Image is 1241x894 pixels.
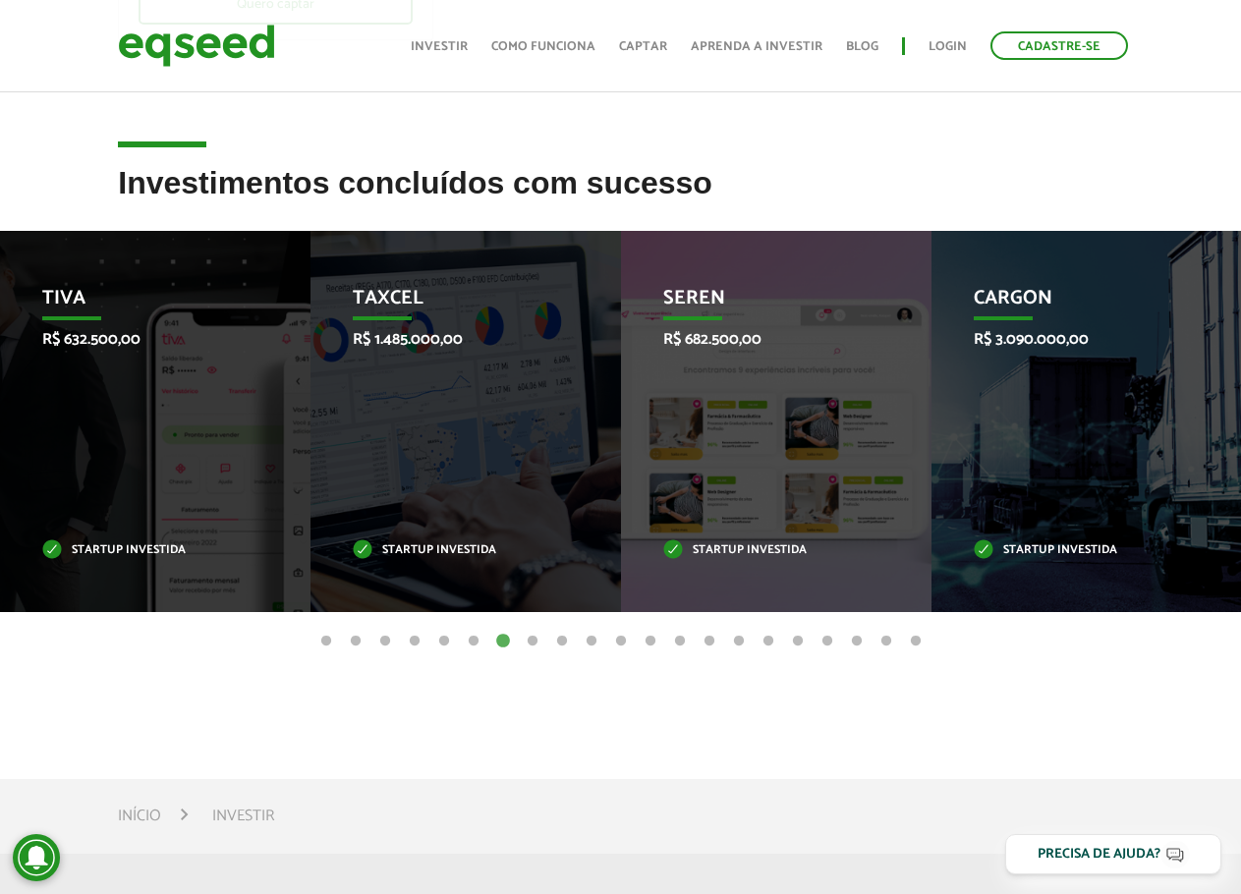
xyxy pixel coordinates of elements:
[434,632,454,651] button: 5 of 21
[759,632,778,651] button: 16 of 21
[670,632,690,651] button: 13 of 21
[353,545,549,556] p: Startup investida
[847,632,867,651] button: 19 of 21
[619,40,667,53] a: Captar
[118,809,161,824] a: Início
[118,166,1123,230] h2: Investimentos concluídos com sucesso
[663,287,860,320] p: Seren
[990,31,1128,60] a: Cadastre-se
[42,545,239,556] p: Startup investida
[788,632,808,651] button: 17 of 21
[405,632,424,651] button: 4 of 21
[974,287,1170,320] p: CargOn
[316,632,336,651] button: 1 of 21
[641,632,660,651] button: 12 of 21
[491,40,595,53] a: Como funciona
[876,632,896,651] button: 20 of 21
[346,632,366,651] button: 2 of 21
[818,632,837,651] button: 18 of 21
[212,803,274,829] li: Investir
[974,545,1170,556] p: Startup investida
[552,632,572,651] button: 9 of 21
[691,40,822,53] a: Aprenda a investir
[611,632,631,651] button: 11 of 21
[118,20,275,72] img: EqSeed
[846,40,878,53] a: Blog
[729,632,749,651] button: 15 of 21
[493,632,513,651] button: 7 of 21
[974,330,1170,349] p: R$ 3.090.000,00
[663,545,860,556] p: Startup investida
[663,330,860,349] p: R$ 682.500,00
[523,632,542,651] button: 8 of 21
[700,632,719,651] button: 14 of 21
[353,330,549,349] p: R$ 1.485.000,00
[42,330,239,349] p: R$ 632.500,00
[353,287,549,320] p: Taxcel
[42,287,239,320] p: Tiva
[582,632,601,651] button: 10 of 21
[375,632,395,651] button: 3 of 21
[929,40,967,53] a: Login
[411,40,468,53] a: Investir
[464,632,483,651] button: 6 of 21
[906,632,926,651] button: 21 of 21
